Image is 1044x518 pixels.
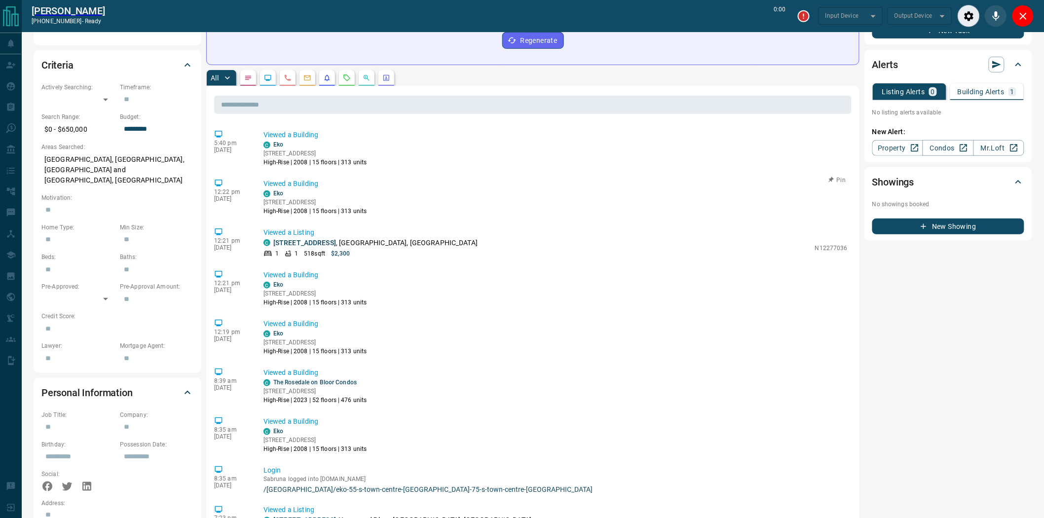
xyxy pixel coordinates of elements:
p: [PHONE_NUMBER] - [32,17,105,26]
a: Property [872,140,923,156]
p: $2,300 [331,249,350,258]
svg: Calls [284,74,292,82]
div: Personal Information [41,381,193,405]
p: Home Type: [41,223,115,232]
p: All [211,74,219,81]
p: , [GEOGRAPHIC_DATA], [GEOGRAPHIC_DATA] [273,238,478,248]
p: [STREET_ADDRESS] [263,149,367,158]
a: /[GEOGRAPHIC_DATA]/eko-55-s-town-centre-[GEOGRAPHIC_DATA]-75-s-town-centre-[GEOGRAPHIC_DATA] [263,485,848,493]
p: 12:19 pm [214,329,249,335]
svg: Lead Browsing Activity [264,74,272,82]
p: Sabruna logged into [DOMAIN_NAME] [263,476,848,482]
p: Viewed a Listing [263,227,848,238]
div: Criteria [41,53,193,77]
p: No showings booked [872,200,1024,209]
p: Viewed a Building [263,319,848,329]
div: condos.ca [263,331,270,337]
a: Eko [273,428,283,435]
h2: Showings [872,174,914,190]
p: Building Alerts [958,88,1005,95]
p: Viewed a Building [263,130,848,140]
button: Regenerate [502,32,564,49]
p: 12:21 pm [214,280,249,287]
p: 1 [275,249,279,258]
p: Address: [41,499,193,508]
p: Lawyer: [41,341,115,350]
a: The Rosedale on Bloor Condos [273,379,357,386]
h2: Alerts [872,57,898,73]
div: condos.ca [263,282,270,289]
a: Mr.Loft [973,140,1024,156]
p: 12:21 pm [214,237,249,244]
div: condos.ca [263,379,270,386]
p: [DATE] [214,195,249,202]
p: Budget: [120,112,193,121]
p: High-Rise | 2008 | 15 floors | 313 units [263,207,367,216]
button: Pin [823,176,852,185]
svg: Agent Actions [382,74,390,82]
p: 12:22 pm [214,188,249,195]
p: Viewed a Building [263,416,848,427]
div: Showings [872,170,1024,194]
p: [STREET_ADDRESS] [263,387,367,396]
p: Credit Score: [41,312,193,321]
h2: Criteria [41,57,74,73]
p: [GEOGRAPHIC_DATA], [GEOGRAPHIC_DATA], [GEOGRAPHIC_DATA] and [GEOGRAPHIC_DATA], [GEOGRAPHIC_DATA] [41,151,193,188]
p: Login [263,465,848,476]
p: Actively Searching: [41,83,115,92]
p: Viewed a Building [263,368,848,378]
p: High-Rise | 2008 | 15 floors | 313 units [263,444,367,453]
p: Pre-Approved: [41,282,115,291]
p: 1 [295,249,298,258]
p: Beds: [41,253,115,261]
div: condos.ca [263,142,270,148]
p: Viewed a Listing [263,505,848,516]
div: Close [1012,5,1034,27]
p: Job Title: [41,410,115,419]
a: Eko [273,330,283,337]
svg: Listing Alerts [323,74,331,82]
p: 8:39 am [214,377,249,384]
div: Alerts [872,53,1024,76]
p: [STREET_ADDRESS] [263,289,367,298]
p: [STREET_ADDRESS] [263,436,367,444]
p: [DATE] [214,433,249,440]
svg: Requests [343,74,351,82]
p: [STREET_ADDRESS] [263,338,367,347]
p: [DATE] [214,244,249,251]
a: [PERSON_NAME] [32,5,105,17]
p: Timeframe: [120,83,193,92]
svg: Opportunities [363,74,371,82]
a: Eko [273,141,283,148]
div: condos.ca [263,428,270,435]
p: [STREET_ADDRESS] [263,198,367,207]
p: 8:35 am [214,475,249,482]
a: Eko [273,190,283,197]
p: N12277036 [815,244,848,253]
h2: Personal Information [41,385,133,401]
p: Viewed a Building [263,270,848,280]
p: Motivation: [41,193,193,202]
p: 5:40 pm [214,140,249,147]
p: 518 sqft [304,249,325,258]
div: condos.ca [263,190,270,197]
p: [DATE] [214,482,249,489]
p: Listing Alerts [882,88,925,95]
p: Company: [120,410,193,419]
p: Areas Searched: [41,143,193,151]
p: [DATE] [214,287,249,294]
p: 0:00 [774,5,786,27]
svg: Emails [303,74,311,82]
a: Condos [923,140,973,156]
span: ready [85,18,102,25]
button: New Showing [872,219,1024,234]
p: No listing alerts available [872,108,1024,117]
p: High-Rise | 2023 | 52 floors | 476 units [263,396,367,405]
p: High-Rise | 2008 | 15 floors | 313 units [263,347,367,356]
p: [DATE] [214,335,249,342]
p: New Alert: [872,127,1024,137]
div: Mute [985,5,1007,27]
p: 8:35 am [214,426,249,433]
p: [DATE] [214,147,249,153]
